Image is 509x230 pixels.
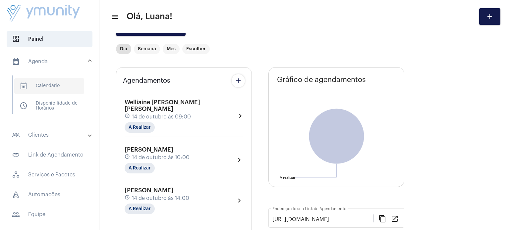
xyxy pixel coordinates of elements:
[20,102,28,110] span: sidenav icon
[12,171,20,179] span: sidenav icon
[12,210,20,218] mat-icon: sidenav icon
[234,77,242,85] mat-icon: add
[111,13,118,21] mat-icon: sidenav icon
[7,147,92,163] span: Link de Agendamento
[134,44,160,54] mat-chip: Semana
[12,131,88,139] mat-panel-title: Clientes
[7,31,92,47] span: Painel
[12,131,20,139] mat-icon: sidenav icon
[163,44,180,54] mat-chip: Mês
[4,127,99,143] mat-expansion-panel-header: sidenav iconClientes
[132,195,189,201] span: 14 de outubro às 14:00
[125,204,155,214] mat-chip: A Realizar
[277,76,366,84] span: Gráfico de agendamentos
[125,99,200,112] span: Welliaine [PERSON_NAME] [PERSON_NAME]
[272,216,373,222] input: Link
[132,114,191,120] span: 14 de outubro às 09:00
[127,11,172,22] span: Olá, Luana!
[125,147,173,153] span: [PERSON_NAME]
[235,197,243,205] mat-icon: chevron_right
[125,195,131,202] mat-icon: schedule
[12,191,20,199] span: sidenav icon
[12,58,88,66] mat-panel-title: Agenda
[486,13,494,21] mat-icon: add
[391,214,399,222] mat-icon: open_in_new
[12,58,20,66] mat-icon: sidenav icon
[12,151,20,159] mat-icon: sidenav icon
[116,44,131,54] mat-chip: Dia
[280,176,295,179] text: A realizar
[125,154,131,161] mat-icon: schedule
[20,82,28,90] span: sidenav icon
[125,187,173,193] span: [PERSON_NAME]
[4,51,99,72] mat-expansion-panel-header: sidenav iconAgenda
[236,112,243,120] mat-icon: chevron_right
[7,167,92,183] span: Serviços e Pacotes
[14,78,84,94] span: Calendário
[125,163,155,173] mat-chip: A Realizar
[123,77,170,84] span: Agendamentos
[7,207,92,222] span: Equipe
[14,98,84,114] span: Disponibilidade de Horários
[125,113,131,120] mat-icon: schedule
[132,155,190,161] span: 14 de outubro às 10:00
[7,187,92,203] span: Automações
[235,156,243,164] mat-icon: chevron_right
[378,214,386,222] mat-icon: content_copy
[12,35,20,43] span: sidenav icon
[182,44,210,54] mat-chip: Escolher
[125,122,155,133] mat-chip: A Realizar
[5,3,82,24] img: da4d17c4-93e0-4e87-ea01-5b37ad3a248d.png
[4,72,99,123] div: sidenav iconAgenda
